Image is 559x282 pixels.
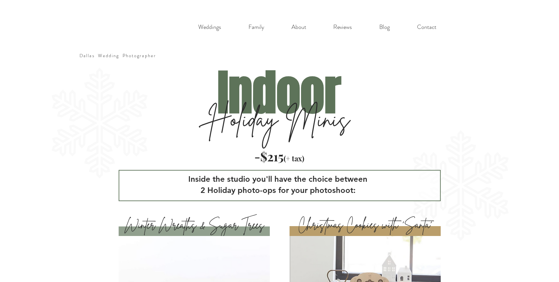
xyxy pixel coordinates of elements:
[376,20,393,34] p: Blog
[298,217,432,232] span: Christmas Cookies with 'Santa'
[404,20,450,34] a: Contact
[278,20,320,34] a: About
[330,20,355,34] p: Reviews
[80,52,156,59] a: Dallas Wedding Photographer
[235,20,278,34] a: Family
[284,153,304,163] span: (+ tax)
[185,20,450,34] nav: Site
[366,20,404,34] a: Blog
[320,20,366,34] a: Reviews
[209,102,350,136] span: Holiday Minis
[414,20,440,34] p: Contact
[188,174,367,195] span: Inside the studio you'll have the choice between 2 Holiday photo-ops for your photoshoot:
[125,217,264,233] span: Winter Wreaths & Sugar Trees
[254,148,284,164] span: -$215
[218,58,341,129] span: Indoor
[288,20,310,34] p: About
[245,20,268,34] p: Family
